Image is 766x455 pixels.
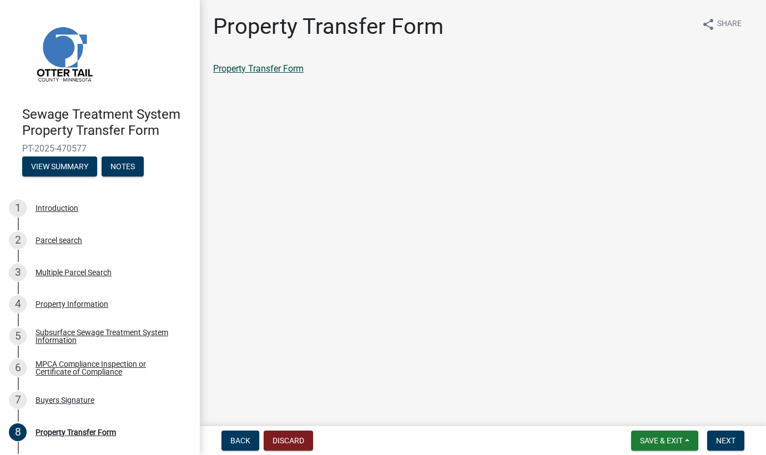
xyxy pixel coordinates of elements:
div: 5 [9,327,27,345]
div: Parcel search [36,236,82,244]
div: 6 [9,359,27,377]
span: Next [716,436,735,445]
div: 3 [9,264,27,281]
wm-modal-confirm: Summary [22,163,97,171]
h4: Sewage Treatment System Property Transfer Form [22,107,191,139]
div: 1 [9,199,27,217]
button: Notes [102,156,144,176]
button: Back [221,431,259,451]
button: shareShare [693,13,750,35]
button: Discard [264,431,313,451]
div: Multiple Parcel Search [36,269,112,276]
div: 2 [9,231,27,249]
i: share [702,18,715,31]
span: Save & Exit [640,436,683,445]
div: Property Information [36,300,108,308]
img: Otter Tail County, Minnesota [22,12,105,95]
div: Buyers Signature [36,396,94,404]
span: Share [717,18,742,31]
div: Property Transfer Form [36,428,116,436]
div: 4 [9,295,27,313]
wm-modal-confirm: Notes [102,163,144,171]
div: Introduction [36,204,78,212]
button: View Summary [22,156,97,176]
div: Subsurface Sewage Treatment System Information [36,328,182,344]
span: PT-2025-470577 [22,143,178,154]
span: Back [230,436,250,445]
div: 8 [9,423,27,441]
div: MPCA Compliance Inspection or Certificate of Compliance [36,360,182,376]
a: Property Transfer Form [213,63,304,74]
button: Next [707,431,744,451]
div: 7 [9,391,27,409]
button: Save & Exit [631,431,698,451]
h1: Property Transfer Form [213,13,444,40]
